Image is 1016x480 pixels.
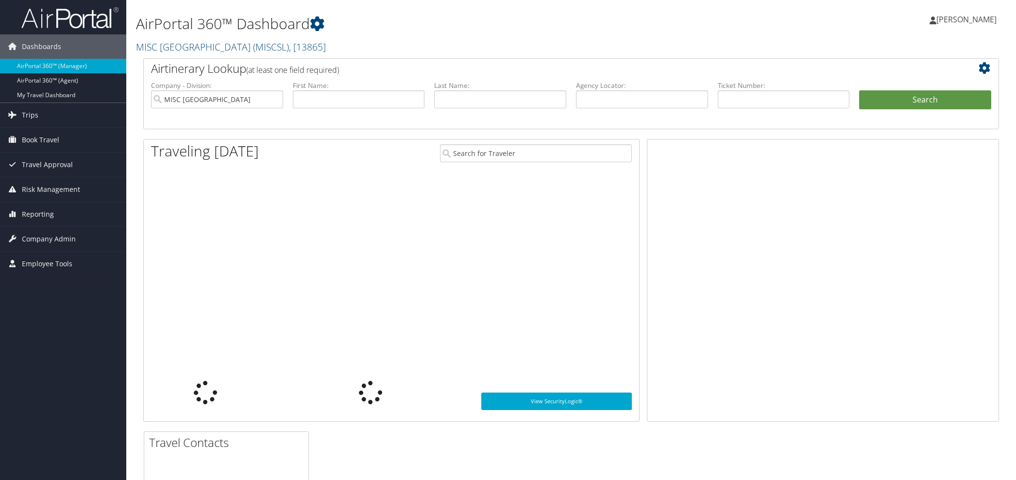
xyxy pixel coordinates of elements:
span: Dashboards [22,34,61,59]
span: Company Admin [22,227,76,251]
span: Trips [22,103,38,127]
span: ( MISCSL ) [253,40,289,53]
button: Search [859,90,991,110]
label: Last Name: [434,81,566,90]
span: Reporting [22,202,54,226]
span: (at least one field required) [246,65,339,75]
span: Travel Approval [22,153,73,177]
label: Ticket Number: [718,81,850,90]
span: , [ 13865 ] [289,40,326,53]
h1: AirPortal 360™ Dashboard [136,14,716,34]
label: First Name: [293,81,425,90]
label: Company - Division: [151,81,283,90]
a: [PERSON_NAME] [930,5,1006,34]
h2: Airtinerary Lookup [151,60,920,77]
h2: Travel Contacts [149,434,308,451]
span: Risk Management [22,177,80,202]
span: Employee Tools [22,252,72,276]
a: View SecurityLogic® [481,393,632,410]
label: Agency Locator: [576,81,708,90]
a: MISC [GEOGRAPHIC_DATA] [136,40,326,53]
img: airportal-logo.png [21,6,119,29]
span: [PERSON_NAME] [936,14,997,25]
input: Search for Traveler [440,144,632,162]
h1: Traveling [DATE] [151,141,259,161]
span: Book Travel [22,128,59,152]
